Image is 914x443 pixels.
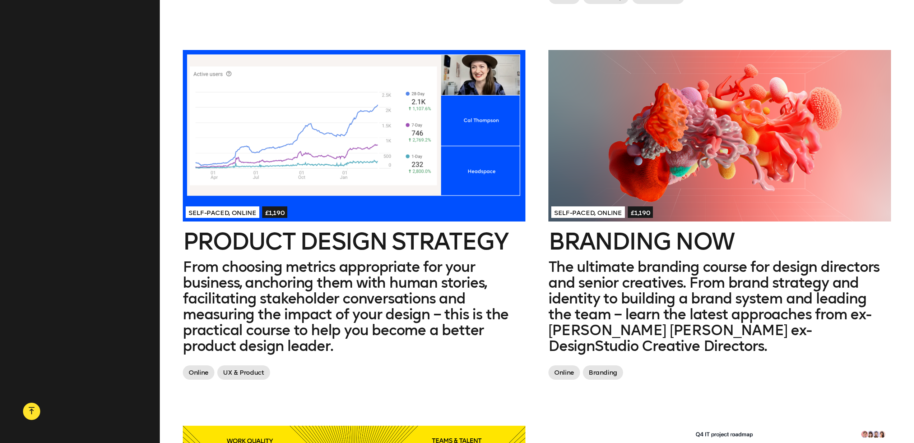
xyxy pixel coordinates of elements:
a: Self-paced, Online£1,190Branding NowThe ultimate branding course for design directors and senior ... [548,50,891,383]
p: The ultimate branding course for design directors and senior creatives. From brand strategy and i... [548,259,891,354]
span: Self-paced, Online [551,206,625,218]
h2: Product Design Strategy [183,230,525,253]
h2: Branding Now [548,230,891,253]
a: Self-paced, Online£1,190Product Design StrategyFrom choosing metrics appropriate for your busines... [183,50,525,383]
span: Branding [583,365,623,380]
span: Online [183,365,214,380]
span: UX & Product [217,365,270,380]
span: £1,190 [262,206,288,218]
span: £1,190 [628,206,653,218]
p: From choosing metrics appropriate for your business, anchoring them with human stories, facilitat... [183,259,525,354]
span: Online [548,365,580,380]
span: Self-paced, Online [186,206,259,218]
